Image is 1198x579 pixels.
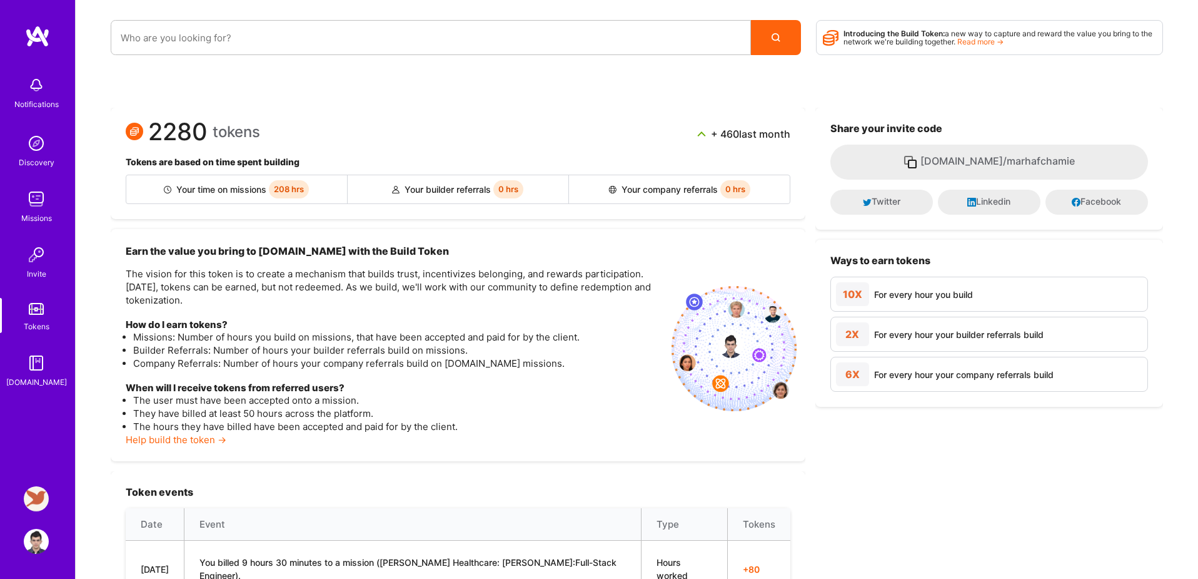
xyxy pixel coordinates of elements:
[830,145,1148,180] button: [DOMAIN_NAME]/marhafchamie
[126,175,348,203] div: Your time on missions
[697,131,706,136] img: Token icon
[133,330,662,344] li: Missions: Number of hours you build on missions, that have been accepted and paid for by the client.
[830,255,1148,267] h3: Ways to earn tokens
[720,180,750,198] span: 0 hrs
[24,529,49,554] img: User Avatar
[29,303,44,315] img: tokens
[24,320,49,333] div: Tokens
[874,328,1044,341] div: For every hour your builder referrals build
[133,344,662,357] li: Builder Referrals: Number of hours your builder referrals build on missions.
[14,98,59,111] div: Notifications
[126,123,143,140] img: Token icon
[21,486,52,511] a: Robynn AI: Full-Stack Engineer to Build Multi-Agent Marketing Platform
[957,37,1004,46] a: Read more →
[938,190,1040,215] button: Linkedin
[874,288,973,301] div: For every hour you build
[493,180,523,198] span: 0 hrs
[874,368,1054,381] div: For every hour your company referrals build
[126,486,790,498] h3: Token events
[24,187,49,212] img: teamwork
[967,198,976,207] i: icon LinkedInDark
[830,190,933,215] button: Twitter
[126,157,790,168] h4: Tokens are based on time spent building
[24,131,49,156] img: discovery
[184,508,642,541] th: Event
[711,128,790,141] span: + 460 last month
[133,394,662,407] li: The user must have been accepted onto a mission.
[126,382,662,394] h4: When will I receive tokens from referred users?
[133,357,662,370] li: Company Referrals: Number of hours your company referrals build on [DOMAIN_NAME] missions.
[24,486,49,511] img: Robynn AI: Full-Stack Engineer to Build Multi-Agent Marketing Platform
[126,319,662,330] h4: How do I earn tokens?
[772,33,780,42] i: icon Search
[148,125,208,138] span: 2280
[903,155,918,170] i: icon Copy
[727,508,790,541] th: Tokens
[836,322,869,346] div: 2X
[1045,190,1148,215] button: Facebook
[21,212,52,225] div: Missions
[823,26,838,49] i: icon Points
[843,29,1152,46] span: a new way to capture and reward the value you bring to the network we're building together.
[672,286,797,411] img: invite
[830,123,1148,135] h3: Share your invite code
[24,73,49,98] img: bell
[836,362,869,386] div: 6X
[213,125,260,138] span: tokens
[836,282,869,306] div: 10X
[126,508,184,541] th: Date
[1072,198,1080,207] i: icon Facebook
[27,267,46,280] div: Invite
[25,25,50,48] img: logo
[642,508,728,541] th: Type
[24,242,49,267] img: Invite
[121,22,741,54] input: Who are you looking for?
[126,434,226,446] a: Help build the token →
[19,156,54,169] div: Discovery
[392,186,400,193] img: Builder referral icon
[743,563,775,576] span: + 80
[126,244,662,258] h3: Earn the value you bring to [DOMAIN_NAME] with the Build Token
[843,29,945,38] strong: Introducing the Build Token:
[133,420,662,433] li: The hours they have billed have been accepted and paid for by the client.
[164,186,171,193] img: Builder icon
[133,407,662,420] li: They have billed at least 50 hours across the platform.
[269,180,309,198] span: 208 hrs
[569,175,790,203] div: Your company referrals
[126,267,662,307] p: The vision for this token is to create a mechanism that builds trust, incentivizes belonging, and...
[24,351,49,376] img: guide book
[6,376,67,389] div: [DOMAIN_NAME]
[863,198,872,207] i: icon Twitter
[21,529,52,554] a: User Avatar
[718,333,743,358] img: profile
[348,175,569,203] div: Your builder referrals
[608,186,617,193] img: Company referral icon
